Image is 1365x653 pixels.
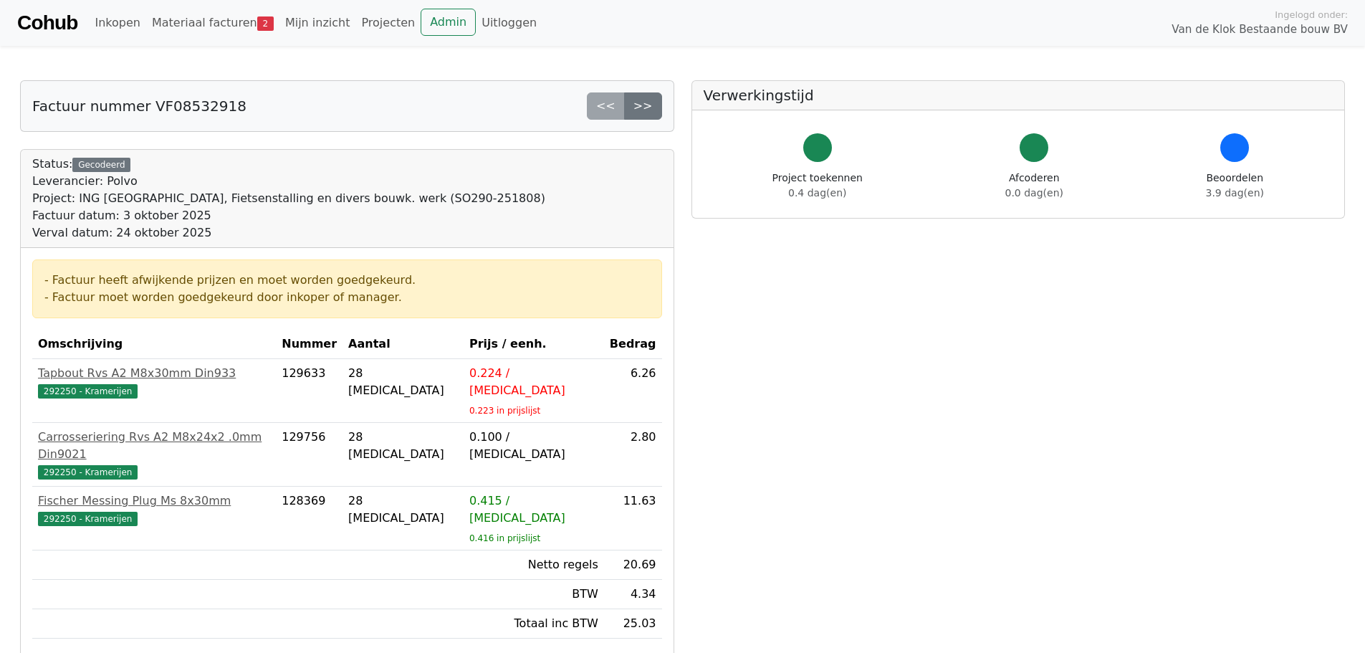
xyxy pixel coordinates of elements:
div: 28 [MEDICAL_DATA] [348,365,458,399]
th: Omschrijving [32,330,276,359]
div: Factuur datum: 3 oktober 2025 [32,207,545,224]
th: Bedrag [604,330,662,359]
div: Status: [32,156,545,242]
div: 28 [MEDICAL_DATA] [348,429,458,463]
div: Gecodeerd [72,158,130,172]
span: Van de Klok Bestaande bouw BV [1172,22,1348,38]
a: Mijn inzicht [279,9,356,37]
a: Tapbout Rvs A2 M8x30mm Din933292250 - Kramerijen [38,365,270,399]
td: Netto regels [464,550,604,580]
div: Project toekennen [772,171,863,201]
div: Leverancier: Polvo [32,173,545,190]
td: BTW [464,580,604,609]
span: 2 [257,16,274,31]
td: 128369 [276,487,343,550]
div: - Factuur moet worden goedgekeurd door inkoper of manager. [44,289,650,306]
span: 0.4 dag(en) [788,187,846,199]
span: 292250 - Kramerijen [38,465,138,480]
td: 129633 [276,359,343,423]
div: Project: ING [GEOGRAPHIC_DATA], Fietsenstalling en divers bouwk. werk (SO290-251808) [32,190,545,207]
div: Carrosseriering Rvs A2 M8x24x2 .0mm Din9021 [38,429,270,463]
div: Beoordelen [1206,171,1264,201]
td: Totaal inc BTW [464,609,604,639]
span: 292250 - Kramerijen [38,384,138,399]
a: Materiaal facturen2 [146,9,279,37]
div: 0.224 / [MEDICAL_DATA] [469,365,598,399]
td: 6.26 [604,359,662,423]
h5: Verwerkingstijd [704,87,1333,104]
a: Cohub [17,6,77,40]
a: Fischer Messing Plug Ms 8x30mm292250 - Kramerijen [38,492,270,527]
td: 20.69 [604,550,662,580]
div: 0.415 / [MEDICAL_DATA] [469,492,598,527]
h5: Factuur nummer VF08532918 [32,97,246,115]
span: 3.9 dag(en) [1206,187,1264,199]
span: Ingelogd onder: [1275,8,1348,22]
div: Afcoderen [1005,171,1063,201]
a: Projecten [355,9,421,37]
a: Inkopen [89,9,145,37]
a: Uitloggen [476,9,542,37]
th: Nummer [276,330,343,359]
td: 25.03 [604,609,662,639]
a: Carrosseriering Rvs A2 M8x24x2 .0mm Din9021292250 - Kramerijen [38,429,270,480]
sub: 0.223 in prijslijst [469,406,540,416]
div: - Factuur heeft afwijkende prijzen en moet worden goedgekeurd. [44,272,650,289]
div: Fischer Messing Plug Ms 8x30mm [38,492,270,510]
th: Aantal [343,330,464,359]
td: 4.34 [604,580,662,609]
td: 2.80 [604,423,662,487]
div: 0.100 / [MEDICAL_DATA] [469,429,598,463]
th: Prijs / eenh. [464,330,604,359]
a: Admin [421,9,476,36]
a: >> [624,92,662,120]
span: 292250 - Kramerijen [38,512,138,526]
sub: 0.416 in prijslijst [469,533,540,543]
div: Tapbout Rvs A2 M8x30mm Din933 [38,365,270,382]
div: 28 [MEDICAL_DATA] [348,492,458,527]
td: 11.63 [604,487,662,550]
div: Verval datum: 24 oktober 2025 [32,224,545,242]
span: 0.0 dag(en) [1005,187,1063,199]
td: 129756 [276,423,343,487]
